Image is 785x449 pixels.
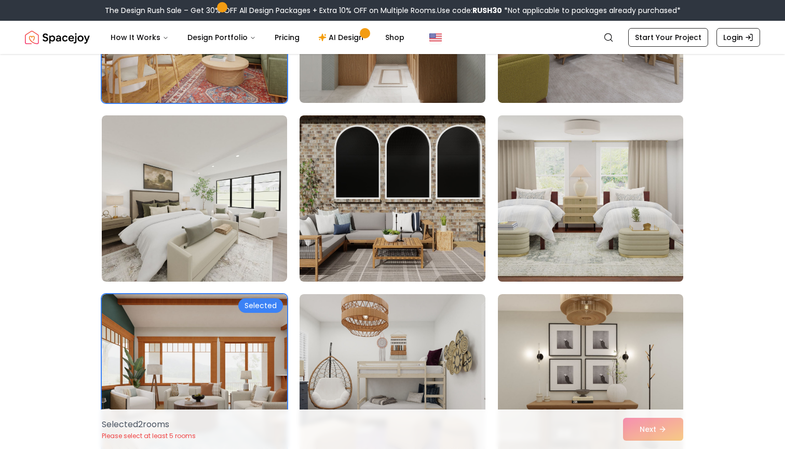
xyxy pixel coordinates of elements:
a: Login [716,28,760,47]
div: Selected [238,298,283,313]
span: *Not applicable to packages already purchased* [502,5,681,16]
a: Start Your Project [628,28,708,47]
p: Please select at least 5 rooms [102,432,196,440]
a: Pricing [266,27,308,48]
img: Room room-13 [102,115,287,282]
img: Spacejoy Logo [25,27,90,48]
b: RUSH30 [472,5,502,16]
a: Spacejoy [25,27,90,48]
a: AI Design [310,27,375,48]
img: Room room-14 [300,115,485,282]
img: Room room-15 [493,111,688,286]
nav: Global [25,21,760,54]
span: Use code: [437,5,502,16]
img: United States [429,31,442,44]
a: Shop [377,27,413,48]
button: How It Works [102,27,177,48]
p: Selected 2 room s [102,418,196,431]
div: The Design Rush Sale – Get 30% OFF All Design Packages + Extra 10% OFF on Multiple Rooms. [105,5,681,16]
button: Design Portfolio [179,27,264,48]
nav: Main [102,27,413,48]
